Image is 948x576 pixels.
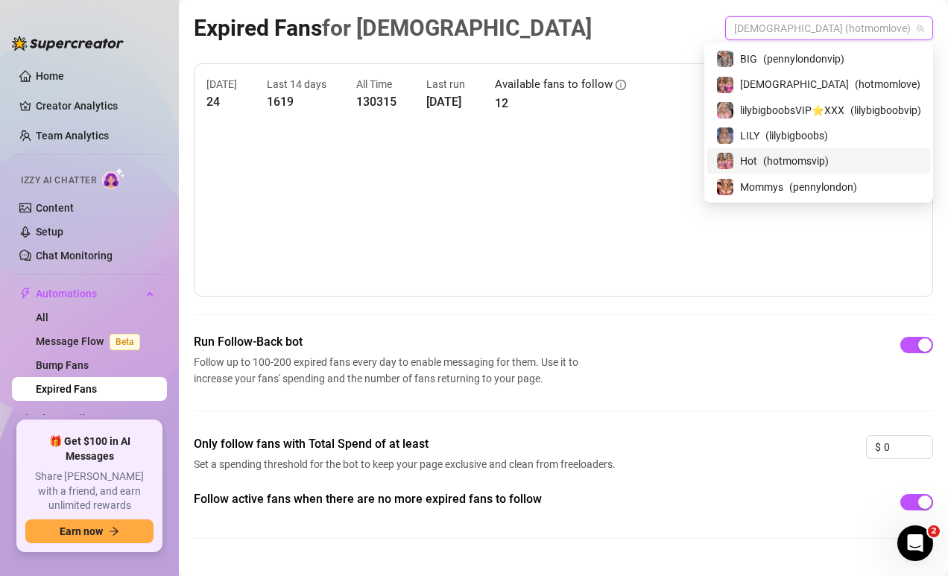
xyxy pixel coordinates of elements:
[36,407,142,431] span: Chat Copilot
[356,92,396,111] article: 130315
[36,335,146,347] a: Message FlowBeta
[102,168,125,189] img: AI Chatter
[717,77,733,93] img: hotmomlove
[763,51,844,67] span: ( pennylondonvip )
[194,456,620,472] span: Set a spending threshold for the bot to keep your page exclusive and clean from freeloaders.
[25,434,154,463] span: 🎁 Get $100 in AI Messages
[426,76,465,92] article: Last run
[194,490,620,508] span: Follow active fans when there are no more expired fans to follow
[36,130,109,142] a: Team Analytics
[789,179,857,195] span: ( pennylondon )
[194,354,584,387] span: Follow up to 100-200 expired fans every day to enable messaging for them. Use it to increase your...
[19,288,31,300] span: thunderbolt
[855,76,920,92] span: ( hotmomlove )
[740,51,757,67] span: BIG
[734,17,924,39] span: LESBIAN (hotmomlove)
[36,250,113,262] a: Chat Monitoring
[194,10,592,45] article: Expired Fans
[36,282,142,306] span: Automations
[740,76,849,92] span: [DEMOGRAPHIC_DATA]
[740,179,783,195] span: Mommys
[110,334,140,350] span: Beta
[36,70,64,82] a: Home
[765,127,828,144] span: ( lilybigboobs )
[928,525,940,537] span: 2
[717,102,733,118] img: lilybigboobvip
[36,202,74,214] a: Content
[267,92,326,111] article: 1619
[740,102,844,118] span: lilybigboobsVIP⭐️XXX
[717,51,733,67] img: pennylondonvip
[19,414,29,424] img: Chat Copilot
[763,153,829,169] span: ( hotmomsvip )
[916,24,925,33] span: team
[426,92,465,111] article: [DATE]
[850,102,921,118] span: ( lilybigboobvip )
[717,179,733,195] img: pennylondon
[12,36,124,51] img: logo-BBDzfeDw.svg
[495,94,626,113] article: 12
[36,383,97,395] a: Expired Fans
[897,525,933,561] iframe: Intercom live chat
[194,435,620,453] span: Only follow fans with Total Spend of at least
[740,127,759,144] span: LILY
[206,92,237,111] article: 24
[356,76,396,92] article: All Time
[206,76,237,92] article: [DATE]
[194,333,584,351] span: Run Follow-Back bot
[36,94,155,118] a: Creator Analytics
[60,525,103,537] span: Earn now
[25,469,154,513] span: Share [PERSON_NAME] with a friend, and earn unlimited rewards
[884,436,932,458] input: 0.00
[36,311,48,323] a: All
[740,153,757,169] span: Hot
[36,226,63,238] a: Setup
[616,80,626,90] span: info-circle
[36,359,89,371] a: Bump Fans
[267,76,326,92] article: Last 14 days
[717,127,733,144] img: lilybigboobs
[717,153,733,169] img: hotmomsvip
[109,526,119,537] span: arrow-right
[322,15,592,41] span: for [DEMOGRAPHIC_DATA]
[495,76,613,94] article: Available fans to follow
[25,519,154,543] button: Earn nowarrow-right
[21,174,96,188] span: Izzy AI Chatter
